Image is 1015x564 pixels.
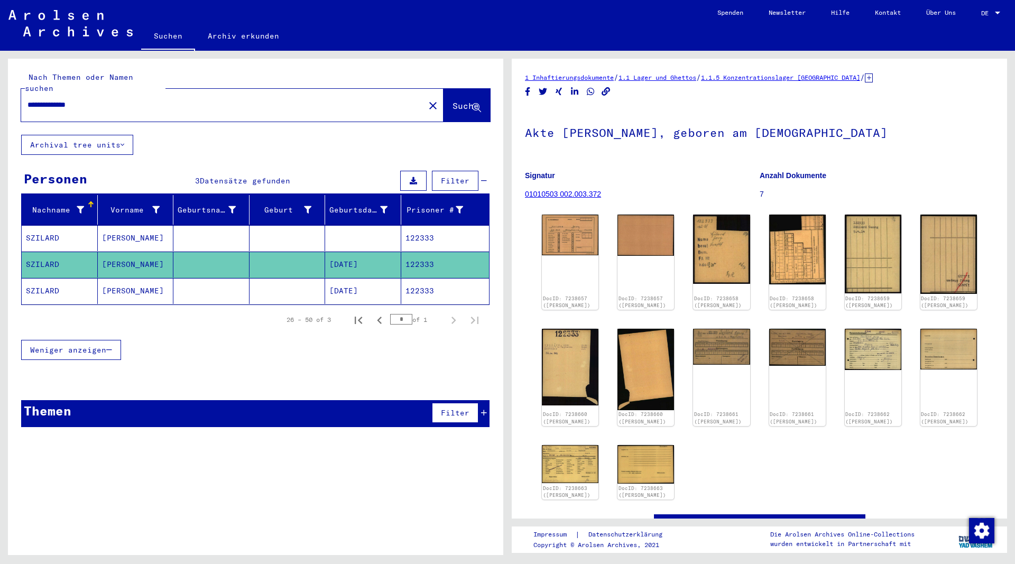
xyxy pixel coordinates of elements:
[525,108,994,155] h1: Akte [PERSON_NAME], geboren am [DEMOGRAPHIC_DATA]
[770,539,915,549] p: wurden entwickelt in Partnerschaft mit
[21,340,121,360] button: Weniger anzeigen
[694,411,742,424] a: DocID: 7238661 ([PERSON_NAME])
[619,411,666,424] a: DocID: 7238660 ([PERSON_NAME])
[543,485,590,498] a: DocID: 7238663 ([PERSON_NAME])
[525,190,601,198] a: 01010503 002.003.372
[956,526,996,552] img: yv_logo.png
[325,252,401,278] mat-cell: [DATE]
[30,345,106,355] span: Weniger anzeigen
[444,89,490,122] button: Suche
[173,195,250,225] mat-header-cell: Geburtsname
[542,215,598,255] img: 001.jpg
[21,135,133,155] button: Archival tree units
[25,72,133,93] mat-label: Nach Themen oder Namen suchen
[542,445,598,483] img: 001.jpg
[770,411,817,424] a: DocID: 7238661 ([PERSON_NAME])
[696,72,701,82] span: /
[693,329,750,365] img: 001.jpg
[102,201,173,218] div: Vorname
[432,171,478,191] button: Filter
[401,278,490,304] mat-cell: 122333
[22,252,98,278] mat-cell: SZILARD
[401,225,490,251] mat-cell: 122333
[141,23,195,51] a: Suchen
[22,195,98,225] mat-header-cell: Nachname
[614,72,619,82] span: /
[845,329,901,369] img: 001.jpg
[921,411,968,424] a: DocID: 7238662 ([PERSON_NAME])
[254,205,312,216] div: Geburt‏
[693,215,750,284] img: 001.jpg
[98,278,174,304] mat-cell: [PERSON_NAME]
[24,401,71,420] div: Themen
[770,295,817,309] a: DocID: 7238658 ([PERSON_NAME])
[533,540,675,550] p: Copyright © Arolsen Archives, 2021
[432,403,478,423] button: Filter
[860,72,865,82] span: /
[441,408,469,418] span: Filter
[102,205,160,216] div: Vorname
[601,85,612,98] button: Copy link
[250,195,326,225] mat-header-cell: Geburt‏
[542,329,598,405] img: 001.jpg
[22,278,98,304] mat-cell: SZILARD
[760,189,994,200] p: 7
[845,295,893,309] a: DocID: 7238659 ([PERSON_NAME])
[453,100,479,111] span: Suche
[401,252,490,278] mat-cell: 122333
[369,309,390,330] button: Previous page
[617,215,674,256] img: 002.jpg
[769,215,826,284] img: 002.jpg
[325,278,401,304] mat-cell: [DATE]
[619,73,696,81] a: 1.1 Lager und Ghettos
[543,411,590,424] a: DocID: 7238660 ([PERSON_NAME])
[98,225,174,251] mat-cell: [PERSON_NAME]
[845,411,893,424] a: DocID: 7238662 ([PERSON_NAME])
[8,10,133,36] img: Arolsen_neg.svg
[619,485,666,498] a: DocID: 7238663 ([PERSON_NAME])
[329,205,387,216] div: Geburtsdatum
[694,295,742,309] a: DocID: 7238658 ([PERSON_NAME])
[422,95,444,116] button: Clear
[533,529,575,540] a: Impressum
[580,529,675,540] a: Datenschutzerklärung
[24,169,87,188] div: Personen
[525,171,555,180] b: Signatur
[178,205,236,216] div: Geburtsname
[22,225,98,251] mat-cell: SZILARD
[98,195,174,225] mat-header-cell: Vorname
[533,529,675,540] div: |
[770,530,915,539] p: Die Arolsen Archives Online-Collections
[464,309,485,330] button: Last page
[617,329,674,410] img: 002.jpg
[329,201,401,218] div: Geburtsdatum
[760,171,826,180] b: Anzahl Dokumente
[287,315,331,325] div: 26 – 50 of 3
[679,518,841,529] a: See comments created before [DATE]
[921,295,968,309] a: DocID: 7238659 ([PERSON_NAME])
[325,195,401,225] mat-header-cell: Geburtsdatum
[98,252,174,278] mat-cell: [PERSON_NAME]
[195,176,200,186] span: 3
[920,215,977,294] img: 002.jpg
[968,517,994,543] div: Zustimmung ändern
[195,23,292,49] a: Archiv erkunden
[390,315,443,325] div: of 1
[443,309,464,330] button: Next page
[441,176,469,186] span: Filter
[401,195,490,225] mat-header-cell: Prisoner #
[178,201,249,218] div: Geburtsname
[845,215,901,293] img: 001.jpg
[522,85,533,98] button: Share on Facebook
[200,176,290,186] span: Datensätze gefunden
[26,205,84,216] div: Nachname
[405,201,477,218] div: Prisoner #
[26,201,97,218] div: Nachname
[405,205,464,216] div: Prisoner #
[769,329,826,366] img: 002.jpg
[538,85,549,98] button: Share on Twitter
[969,518,994,543] img: Zustimmung ändern
[348,309,369,330] button: First page
[920,329,977,369] img: 002.jpg
[525,73,614,81] a: 1 Inhaftierungsdokumente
